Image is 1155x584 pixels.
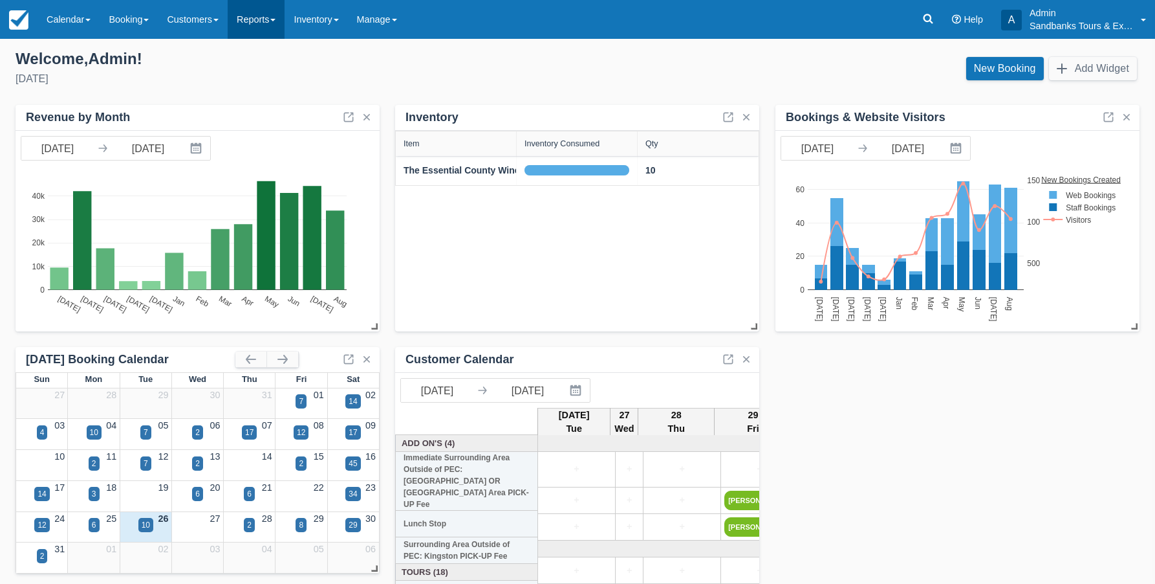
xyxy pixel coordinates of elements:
div: 7 [144,458,148,469]
div: 8 [299,519,303,531]
div: 10 [142,519,150,531]
a: 10 [645,164,656,177]
a: 21 [262,482,272,493]
span: Sun [34,374,49,384]
th: Surrounding Area Outside of PEC: Kingston PICK-UP Fee [396,537,538,564]
a: 31 [54,544,65,554]
div: 14 [38,488,46,500]
a: 27 [210,513,221,524]
a: + [647,462,717,477]
div: 3 [92,488,96,500]
span: Help [964,14,983,25]
strong: The Essential County Wine Tour [404,165,542,175]
a: New Booking [966,57,1044,80]
a: 05 [314,544,324,554]
div: Qty [645,139,658,148]
a: 20 [210,482,221,493]
div: 17 [349,427,357,438]
div: 2 [195,427,200,438]
a: 08 [314,420,324,431]
div: 45 [349,458,357,469]
a: 16 [365,451,376,462]
a: 15 [314,451,324,462]
input: End Date [112,137,184,160]
a: + [619,564,640,578]
a: + [541,462,612,477]
a: 06 [365,544,376,554]
a: + [541,564,612,578]
a: 24 [54,513,65,524]
div: Welcome , Admin ! [16,49,567,69]
th: Lunch Stop [396,511,538,537]
a: 04 [262,544,272,554]
div: Revenue by Month [26,110,130,125]
a: + [724,462,795,477]
div: 12 [38,519,46,531]
span: Fri [296,374,307,384]
a: The Essential County Wine Tour [404,164,542,177]
a: 29 [158,390,168,400]
th: 29 Fri [715,408,792,436]
a: + [647,493,717,508]
a: 28 [106,390,116,400]
a: 18 [106,482,116,493]
a: 31 [262,390,272,400]
button: Interact with the calendar and add the check-in date for your trip. [944,137,970,160]
div: 6 [247,488,252,500]
a: 09 [365,420,376,431]
span: Thu [242,374,257,384]
a: 13 [210,451,221,462]
a: + [647,564,717,578]
a: + [619,462,640,477]
div: 34 [349,488,357,500]
th: 28 Thu [638,408,715,436]
a: 07 [262,420,272,431]
span: Tue [138,374,153,384]
input: End Date [872,137,944,160]
a: 30 [365,513,376,524]
div: Inventory [405,110,459,125]
div: A [1001,10,1022,30]
th: [DATE] Tue [538,408,610,436]
a: 27 [54,390,65,400]
div: 2 [92,458,96,469]
div: [DATE] Booking Calendar [26,352,235,367]
a: + [541,493,612,508]
span: Wed [189,374,206,384]
div: 4 [40,427,45,438]
div: 10 [90,427,98,438]
a: 10 [54,451,65,462]
a: 04 [106,420,116,431]
a: 14 [262,451,272,462]
div: 7 [144,427,148,438]
a: + [724,564,795,578]
a: 26 [158,513,168,524]
div: 7 [299,396,303,407]
div: 2 [40,550,45,562]
p: Sandbanks Tours & Experiences [1030,19,1133,32]
input: Start Date [401,379,473,402]
text: New Bookings Created [1042,175,1121,184]
a: 12 [158,451,168,462]
a: Add On's (4) [399,437,535,449]
a: + [619,493,640,508]
div: 6 [92,519,96,531]
input: End Date [491,379,564,402]
div: Item [404,139,420,148]
button: Interact with the calendar and add the check-in date for your trip. [564,379,590,402]
span: Sat [347,374,360,384]
input: Start Date [21,137,94,160]
div: 12 [297,427,305,438]
div: [DATE] [16,71,567,87]
a: 25 [106,513,116,524]
div: 6 [195,488,200,500]
a: 17 [54,482,65,493]
a: 30 [210,390,221,400]
a: 23 [365,482,376,493]
div: 2 [195,458,200,469]
a: [PERSON_NAME] [724,491,795,510]
a: 22 [314,482,324,493]
div: Bookings & Website Visitors [786,110,945,125]
span: Mon [85,374,103,384]
a: 01 [106,544,116,554]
